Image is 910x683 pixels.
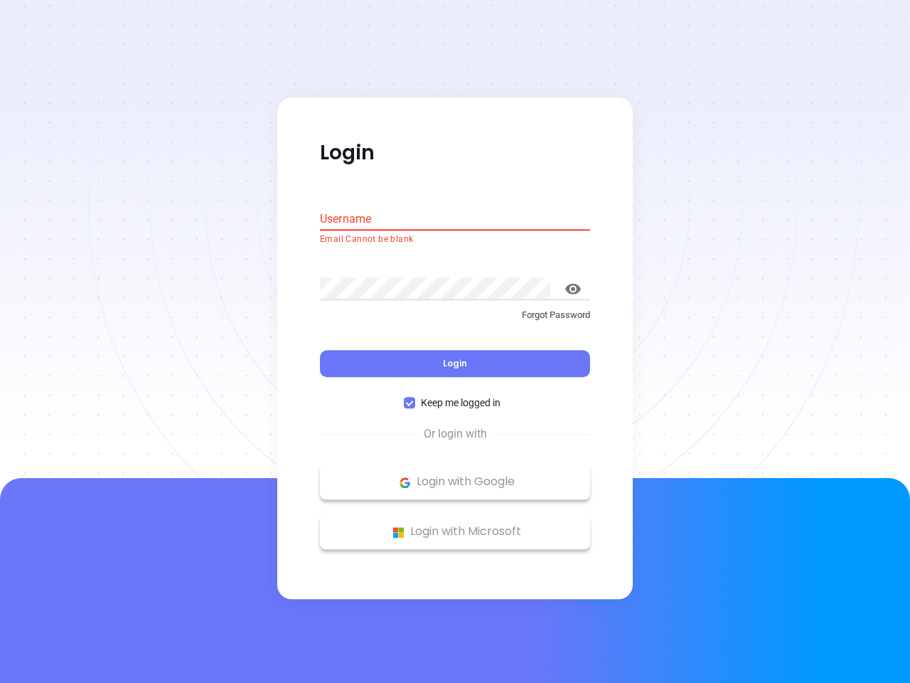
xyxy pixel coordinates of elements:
span: Or login with [417,426,494,443]
p: Login with Google [327,472,583,493]
span: Login [443,358,467,370]
button: Google Logo Login with Google [320,465,590,500]
img: Google Logo [396,474,414,492]
p: Forgot Password [320,308,590,322]
span: Keep me logged in [415,396,506,411]
p: Login with Microsoft [327,521,583,543]
button: Login [320,351,590,378]
p: Login [320,140,590,166]
a: Forgot Password [320,308,590,334]
button: toggle password visibility [556,272,590,306]
button: Microsoft Logo Login with Microsoft [320,514,590,550]
img: Microsoft Logo [390,524,407,541]
p: Email Cannot be blank [320,233,590,247]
